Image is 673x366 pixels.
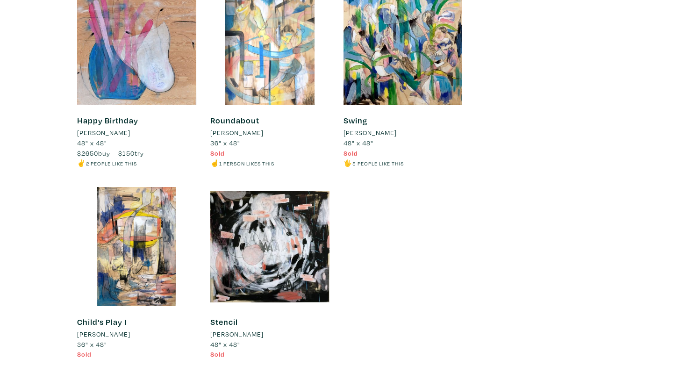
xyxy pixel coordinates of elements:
span: Sold [210,149,225,158]
small: 2 people like this [86,160,137,167]
li: [PERSON_NAME] [210,329,264,339]
a: [PERSON_NAME] [210,329,329,339]
span: 48" x 48" [210,340,240,349]
a: Roundabout [210,115,259,126]
li: ☝️ [210,158,329,168]
a: Happy Birthday [77,115,138,126]
li: [PERSON_NAME] [210,128,264,138]
span: Sold [77,350,92,359]
li: ✌️ [77,158,196,168]
small: 1 person likes this [219,160,274,167]
span: Sold [344,149,358,158]
span: Sold [210,350,225,359]
a: Swing [344,115,367,126]
span: 36" x 48" [210,138,240,147]
a: [PERSON_NAME] [210,128,329,138]
li: [PERSON_NAME] [344,128,397,138]
small: 5 people like this [352,160,404,167]
li: 🖐️ [344,158,463,168]
span: $150 [118,149,135,158]
a: Child's Play I [77,316,127,327]
a: Stencil [210,316,238,327]
li: [PERSON_NAME] [77,329,130,339]
span: 36" x 48" [77,340,107,349]
a: [PERSON_NAME] [77,128,196,138]
span: $2650 [77,149,98,158]
li: [PERSON_NAME] [77,128,130,138]
a: [PERSON_NAME] [77,329,196,339]
span: 48" x 48" [344,138,373,147]
span: 48" x 48" [77,138,107,147]
a: [PERSON_NAME] [344,128,463,138]
span: buy — try [77,149,144,158]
